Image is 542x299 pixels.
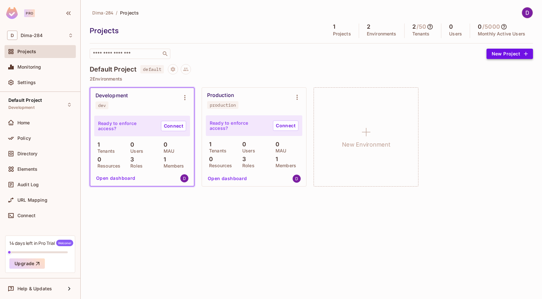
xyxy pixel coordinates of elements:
span: Elements [17,167,37,172]
button: Open dashboard [205,173,250,184]
p: 0 [239,141,246,148]
img: Dima Cheban [522,7,533,18]
span: Monitoring [17,64,41,70]
p: 1 [206,141,211,148]
p: 3 [127,156,134,163]
div: Development [95,92,128,99]
span: Welcome! [56,240,73,246]
p: Roles [127,163,143,169]
div: Projects [90,26,322,35]
button: Open dashboard [94,173,138,183]
li: / [116,10,117,16]
span: default [140,65,164,73]
h5: 1 [333,24,335,30]
p: 1 [160,156,166,163]
div: 14 days left in Pro Trial [9,240,73,246]
p: 0 [127,141,134,148]
p: Tenants [412,31,430,36]
p: 1 [272,156,278,162]
p: Ready to enforce access? [210,121,268,131]
span: Projects [17,49,36,54]
p: 3 [239,156,246,162]
img: dimacheban23@gmail.com [293,175,301,183]
p: 2 Environments [90,76,533,82]
span: Default Project [8,98,42,103]
h5: 0 [478,24,482,30]
p: Users [239,148,255,153]
h5: / 5000 [482,24,500,30]
p: MAU [272,148,286,153]
p: 1 [94,141,100,148]
span: URL Mapping [17,198,47,203]
button: Upgrade [9,258,45,269]
p: Tenants [94,149,115,154]
span: D [7,31,17,40]
p: Projects [333,31,351,36]
p: 0 [160,141,167,148]
button: Environment settings [291,91,304,104]
h5: 2 [367,24,370,30]
p: Resources [94,163,120,169]
p: Environments [367,31,396,36]
a: Connect [273,121,298,131]
h5: / 50 [417,24,426,30]
p: Users [127,149,143,154]
span: Directory [17,151,37,156]
span: Projects [120,10,139,16]
p: Tenants [206,148,226,153]
h4: Default Project [90,65,136,73]
span: Policy [17,136,31,141]
h1: New Environment [342,140,390,149]
div: Production [207,92,234,99]
h5: 0 [449,24,453,30]
img: SReyMgAAAABJRU5ErkJggg== [6,7,18,19]
span: Audit Log [17,182,39,187]
p: Resources [206,163,232,168]
p: Members [272,163,296,168]
span: Dima-284 [92,10,113,16]
p: 0 [94,156,101,163]
p: Roles [239,163,255,168]
button: Environment settings [178,91,191,104]
p: MAU [160,149,174,154]
a: Connect [161,121,186,131]
span: Connect [17,213,35,218]
div: production [210,102,236,108]
span: Help & Updates [17,286,52,291]
h5: 2 [412,24,416,30]
span: Settings [17,80,36,85]
div: Pro [24,9,35,17]
button: New Project [487,49,533,59]
p: 0 [206,156,213,162]
p: Ready to enforce access? [98,121,156,131]
span: Home [17,120,30,125]
img: dimacheban23@gmail.com [180,174,188,182]
span: Development [8,105,35,110]
p: Members [160,163,184,169]
p: Monthly Active Users [478,31,525,36]
p: 0 [272,141,279,148]
span: Workspace: Dima-284 [21,33,43,38]
span: Project settings [168,67,178,73]
p: Users [449,31,462,36]
div: dev [98,103,106,108]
